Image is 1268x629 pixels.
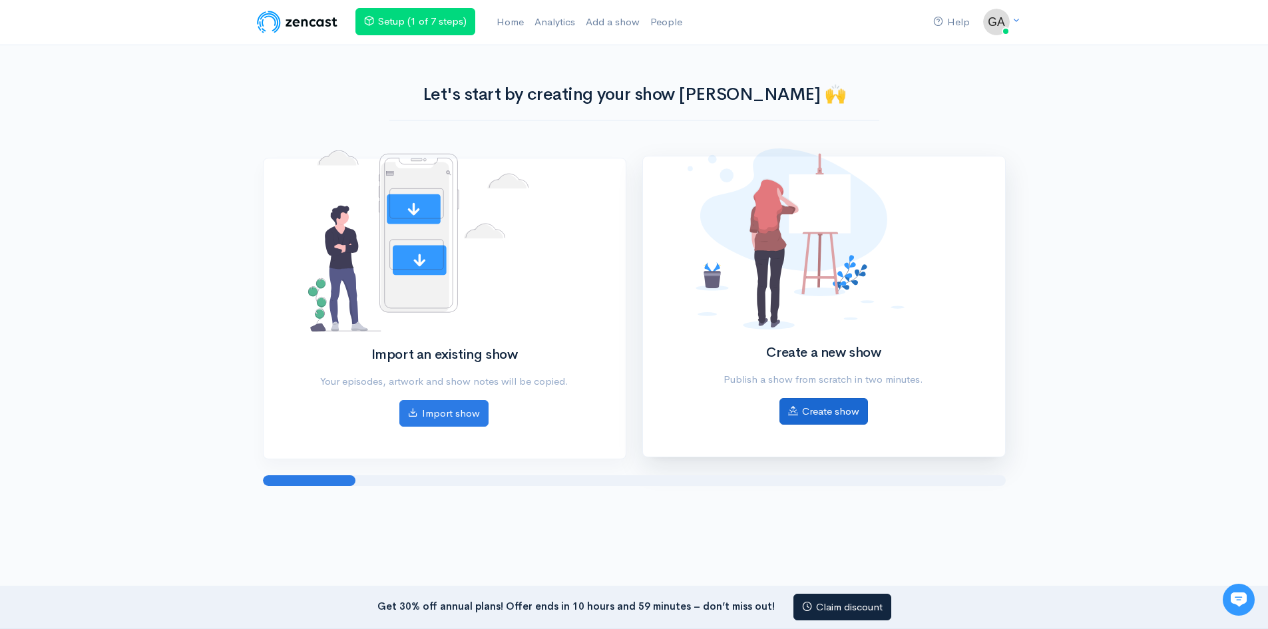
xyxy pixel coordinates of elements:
h1: Let's start by creating your show [PERSON_NAME] 🙌 [389,85,879,105]
h2: Create a new show [688,345,960,360]
p: Your episodes, artwork and show notes will be copied. [308,374,580,389]
a: Analytics [529,8,580,37]
a: Home [491,8,529,37]
a: Import show [399,400,489,427]
a: Add a show [580,8,645,37]
img: ZenCast Logo [255,9,339,35]
p: Publish a show from scratch in two minutes. [688,372,960,387]
h1: Hi 👋 [20,65,246,86]
h2: Import an existing show [308,347,580,362]
a: Claim discount [793,594,891,621]
img: No shows added [688,148,905,329]
p: Find an answer quickly [18,228,248,244]
strong: Get 30% off annual plans! Offer ends in 10 hours and 59 minutes – don’t miss out! [377,599,775,612]
button: New conversation [21,176,246,203]
iframe: gist-messenger-bubble-iframe [1223,584,1255,616]
a: Create show [779,398,868,425]
span: New conversation [86,184,160,195]
a: People [645,8,688,37]
a: Help [928,8,975,37]
img: No shows added [308,150,529,331]
img: ... [983,9,1010,35]
h2: Just let us know if you need anything and we'll be happy to help! 🙂 [20,89,246,152]
input: Search articles [39,250,238,277]
a: Setup (1 of 7 steps) [355,8,475,35]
